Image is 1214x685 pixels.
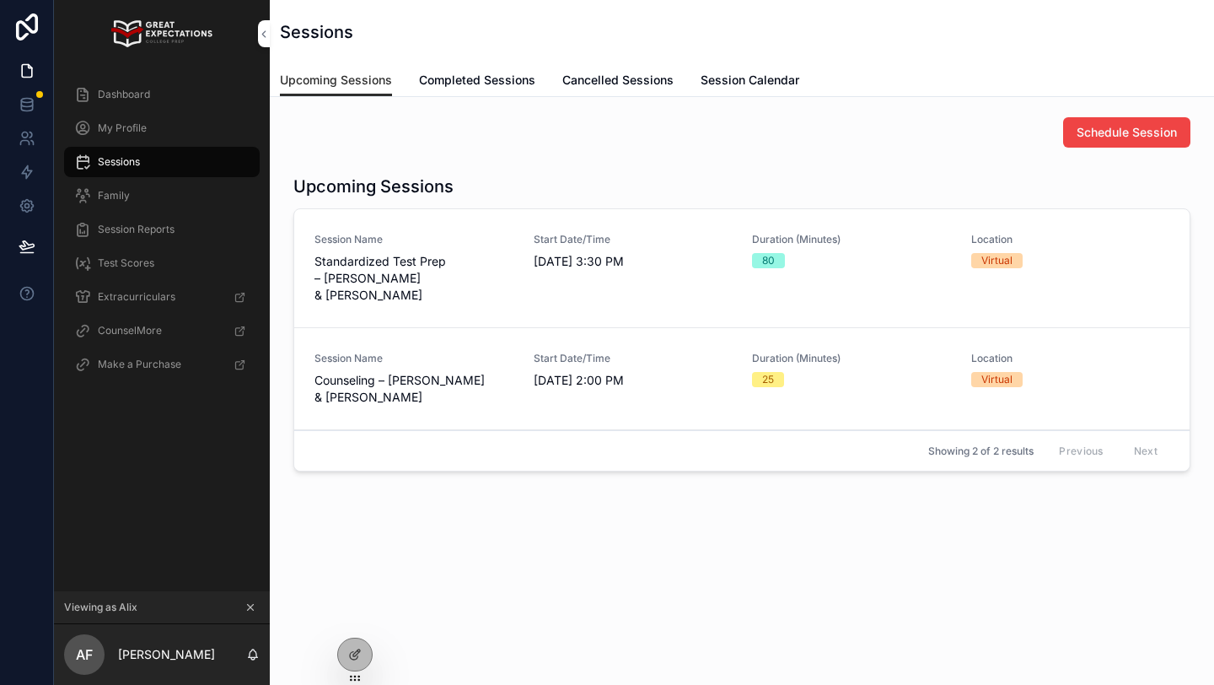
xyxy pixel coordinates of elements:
[762,372,774,387] div: 25
[54,67,270,402] div: scrollable content
[64,248,260,278] a: Test Scores
[534,253,733,270] span: [DATE] 3:30 PM
[280,72,392,89] span: Upcoming Sessions
[98,155,140,169] span: Sessions
[534,352,733,365] span: Start Date/Time
[562,65,674,99] a: Cancelled Sessions
[1063,117,1190,148] button: Schedule Session
[701,65,799,99] a: Session Calendar
[64,282,260,312] a: Extracurriculars
[64,79,260,110] a: Dashboard
[64,349,260,380] a: Make a Purchase
[419,72,535,89] span: Completed Sessions
[752,352,951,365] span: Duration (Minutes)
[64,181,260,211] a: Family
[562,72,674,89] span: Cancelled Sessions
[534,372,733,389] span: [DATE] 2:00 PM
[98,256,154,270] span: Test Scores
[98,223,175,236] span: Session Reports
[111,20,212,47] img: App logo
[98,358,181,371] span: Make a Purchase
[293,175,454,198] h1: Upcoming Sessions
[1077,124,1177,141] span: Schedule Session
[981,253,1013,268] div: Virtual
[76,645,93,665] span: AF
[314,253,513,304] span: Standardized Test Prep – [PERSON_NAME] & [PERSON_NAME]
[928,445,1034,458] span: Showing 2 of 2 results
[64,316,260,346] a: CounselMore
[419,65,535,99] a: Completed Sessions
[534,233,733,246] span: Start Date/Time
[762,253,775,268] div: 80
[98,189,130,202] span: Family
[701,72,799,89] span: Session Calendar
[64,601,137,614] span: Viewing as Alix
[118,646,215,663] p: [PERSON_NAME]
[98,121,147,135] span: My Profile
[280,20,353,44] h1: Sessions
[98,88,150,101] span: Dashboard
[314,352,513,365] span: Session Name
[752,233,951,246] span: Duration (Minutes)
[971,233,1170,246] span: Location
[971,352,1170,365] span: Location
[64,113,260,143] a: My Profile
[280,65,392,97] a: Upcoming Sessions
[981,372,1013,387] div: Virtual
[98,290,175,304] span: Extracurriculars
[314,233,513,246] span: Session Name
[98,324,162,337] span: CounselMore
[314,372,513,406] span: Counseling – [PERSON_NAME] & [PERSON_NAME]
[64,147,260,177] a: Sessions
[64,214,260,245] a: Session Reports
